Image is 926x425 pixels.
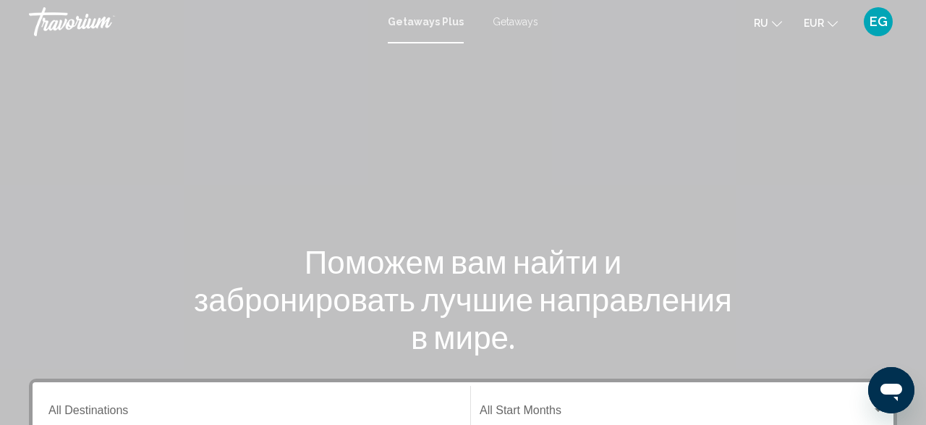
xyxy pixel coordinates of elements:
a: Getaways [493,16,538,28]
a: Getaways Plus [388,16,464,28]
h1: Поможем вам найти и забронировать лучшие направления в мире. [192,243,734,355]
a: Travorium [29,7,373,36]
span: EUR [804,17,824,29]
button: Change currency [804,12,838,33]
span: EG [870,14,888,29]
iframe: Schaltfläche zum Öffnen des Messaging-Fensters [868,367,914,413]
button: User Menu [859,7,897,37]
button: Change language [754,12,782,33]
span: ru [754,17,768,29]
